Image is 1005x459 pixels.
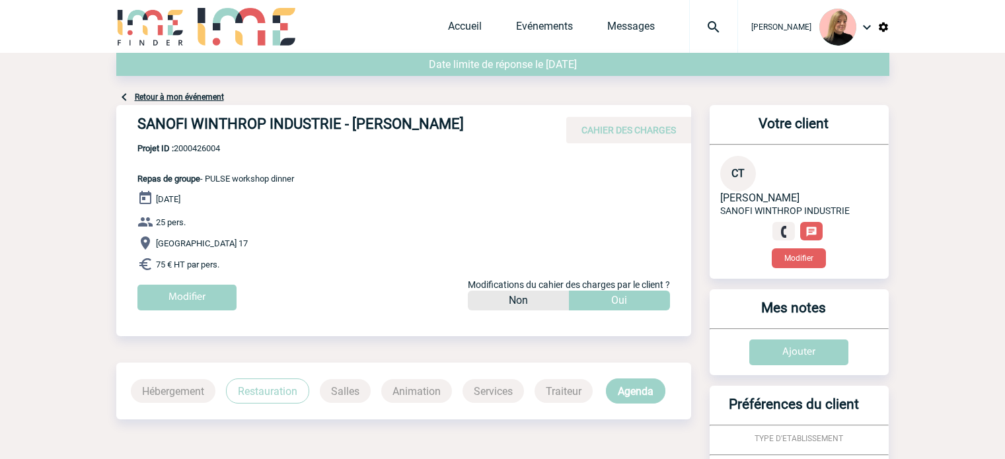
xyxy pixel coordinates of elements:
p: Traiteur [535,379,593,403]
b: Projet ID : [137,143,174,153]
p: Hébergement [131,379,215,403]
img: 131233-0.png [819,9,856,46]
span: 75 € HT par pers. [156,260,219,269]
span: [PERSON_NAME] [751,22,811,32]
span: CT [731,167,745,180]
span: Date limite de réponse le [DATE] [429,58,577,71]
span: CAHIER DES CHARGES [581,125,676,135]
img: IME-Finder [116,8,185,46]
h4: SANOFI WINTHROP INDUSTRIE - [PERSON_NAME] [137,116,534,138]
a: Messages [607,20,655,38]
input: Ajouter [749,339,848,365]
a: Evénements [516,20,573,38]
p: Non [509,291,528,310]
span: [DATE] [156,194,180,204]
span: [PERSON_NAME] [720,192,800,204]
p: Services [463,379,524,403]
p: Salles [320,379,371,403]
img: fixe.png [778,226,790,238]
h3: Préférences du client [715,396,873,425]
a: Retour à mon événement [135,92,224,102]
span: 25 pers. [156,217,186,227]
span: - PULSE workshop dinner [137,174,294,184]
p: Oui [611,291,627,310]
span: 2000426004 [137,143,294,153]
input: Modifier [137,285,237,310]
span: TYPE D'ETABLISSEMENT [755,434,843,443]
p: Agenda [606,378,665,404]
a: Accueil [448,20,482,38]
p: Animation [381,379,452,403]
p: Restauration [226,378,309,404]
span: [GEOGRAPHIC_DATA] 17 [156,238,248,248]
h3: Mes notes [715,300,873,328]
h3: Votre client [715,116,873,144]
img: chat-24-px-w.png [805,226,817,238]
span: Modifications du cahier des charges par le client ? [468,279,670,290]
button: Modifier [772,248,826,268]
span: Repas de groupe [137,174,200,184]
span: SANOFI WINTHROP INDUSTRIE [720,205,850,216]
